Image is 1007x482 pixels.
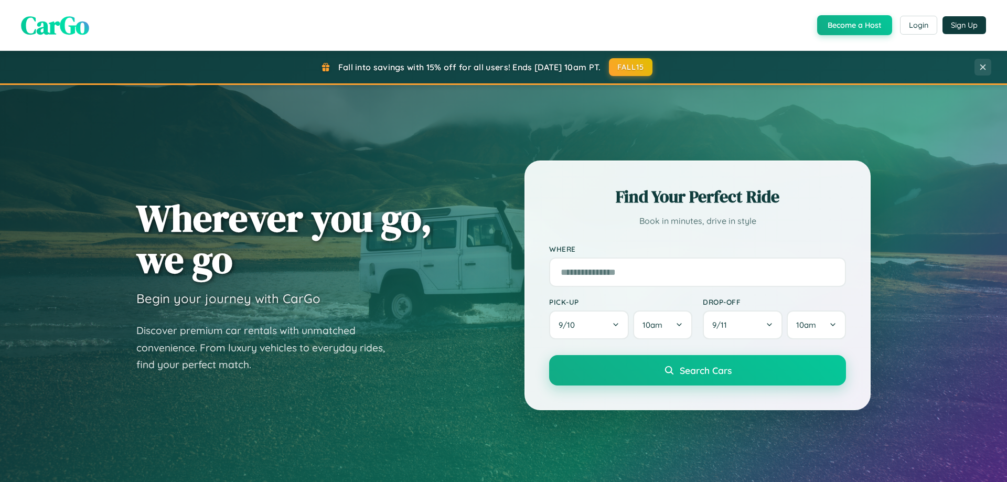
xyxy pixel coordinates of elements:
[549,244,846,253] label: Where
[136,197,432,280] h1: Wherever you go, we go
[817,15,892,35] button: Become a Host
[136,322,399,373] p: Discover premium car rentals with unmatched convenience. From luxury vehicles to everyday rides, ...
[549,185,846,208] h2: Find Your Perfect Ride
[338,62,601,72] span: Fall into savings with 15% off for all users! Ends [DATE] 10am PT.
[549,297,692,306] label: Pick-up
[549,213,846,229] p: Book in minutes, drive in style
[942,16,986,34] button: Sign Up
[796,320,816,330] span: 10am
[680,365,732,376] span: Search Cars
[703,310,783,339] button: 9/11
[136,291,320,306] h3: Begin your journey with CarGo
[900,16,937,35] button: Login
[549,355,846,385] button: Search Cars
[559,320,580,330] span: 9 / 10
[609,58,653,76] button: FALL15
[703,297,846,306] label: Drop-off
[21,8,89,42] span: CarGo
[787,310,846,339] button: 10am
[633,310,692,339] button: 10am
[712,320,732,330] span: 9 / 11
[549,310,629,339] button: 9/10
[642,320,662,330] span: 10am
